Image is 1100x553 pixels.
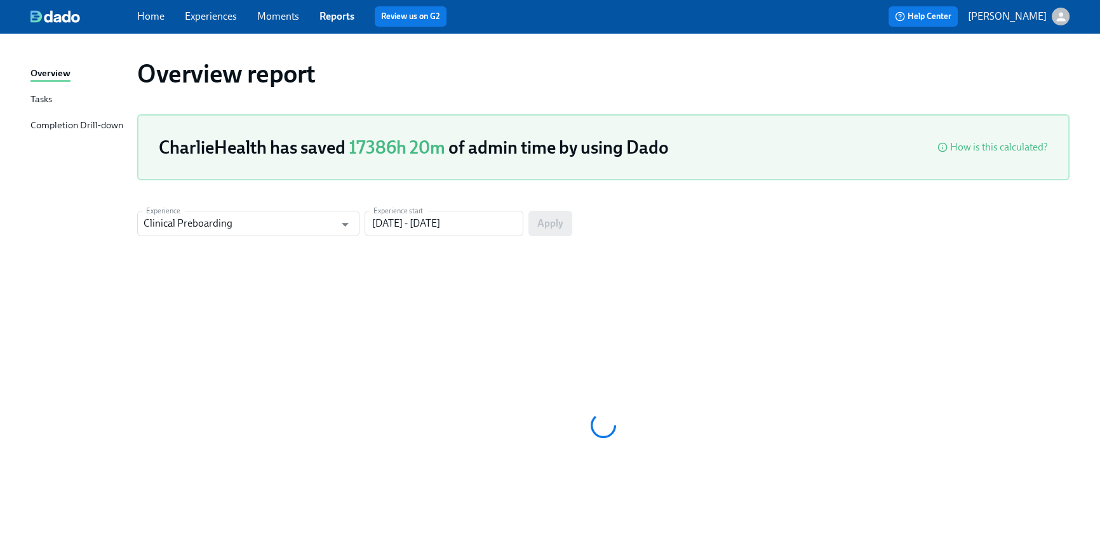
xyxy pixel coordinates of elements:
img: dado [30,10,80,23]
h1: Overview report [137,58,316,89]
span: Help Center [895,10,951,23]
div: How is this calculated? [950,140,1048,154]
h3: CharlieHealth has saved of admin time by using Dado [159,136,669,159]
span: 17386h 20m [349,137,445,158]
button: Review us on G2 [375,6,446,27]
div: Overview [30,66,70,82]
a: Home [137,10,164,22]
button: Open [335,215,355,234]
a: Experiences [185,10,237,22]
a: dado [30,10,137,23]
a: Tasks [30,92,127,108]
button: Help Center [889,6,958,27]
div: Completion Drill-down [30,118,123,134]
a: Overview [30,66,127,82]
a: Moments [257,10,299,22]
a: Completion Drill-down [30,118,127,134]
button: [PERSON_NAME] [968,8,1070,25]
p: [PERSON_NAME] [968,10,1047,23]
a: Review us on G2 [381,10,440,23]
a: Reports [319,10,354,22]
div: Tasks [30,92,52,108]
